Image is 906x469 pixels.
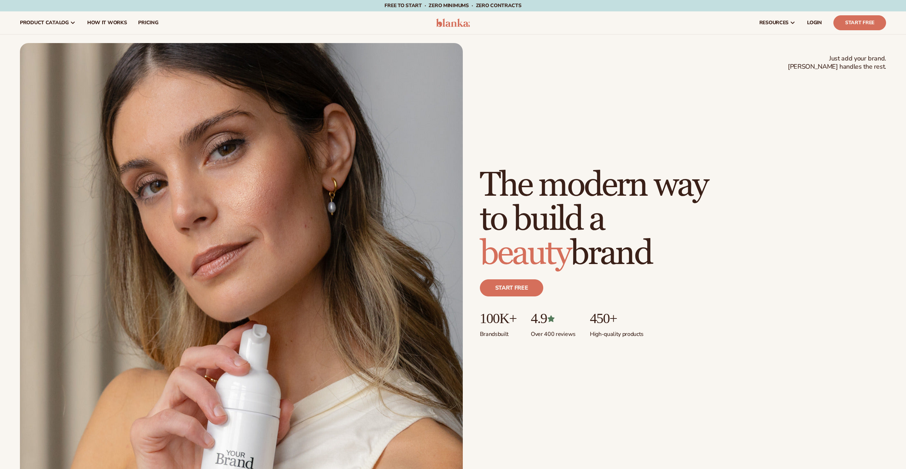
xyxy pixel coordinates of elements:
[14,11,82,34] a: product catalog
[759,20,789,26] span: resources
[480,168,708,271] h1: The modern way to build a brand
[132,11,164,34] a: pricing
[788,54,886,71] span: Just add your brand. [PERSON_NAME] handles the rest.
[480,311,517,326] p: 100K+
[480,326,517,338] p: Brands built
[754,11,801,34] a: resources
[531,311,576,326] p: 4.9
[82,11,133,34] a: How It Works
[833,15,886,30] a: Start Free
[531,326,576,338] p: Over 400 reviews
[436,19,470,27] img: logo
[138,20,158,26] span: pricing
[480,279,544,296] a: Start free
[590,326,644,338] p: High-quality products
[480,233,570,274] span: beauty
[807,20,822,26] span: LOGIN
[87,20,127,26] span: How It Works
[590,311,644,326] p: 450+
[20,20,69,26] span: product catalog
[801,11,828,34] a: LOGIN
[384,2,521,9] span: Free to start · ZERO minimums · ZERO contracts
